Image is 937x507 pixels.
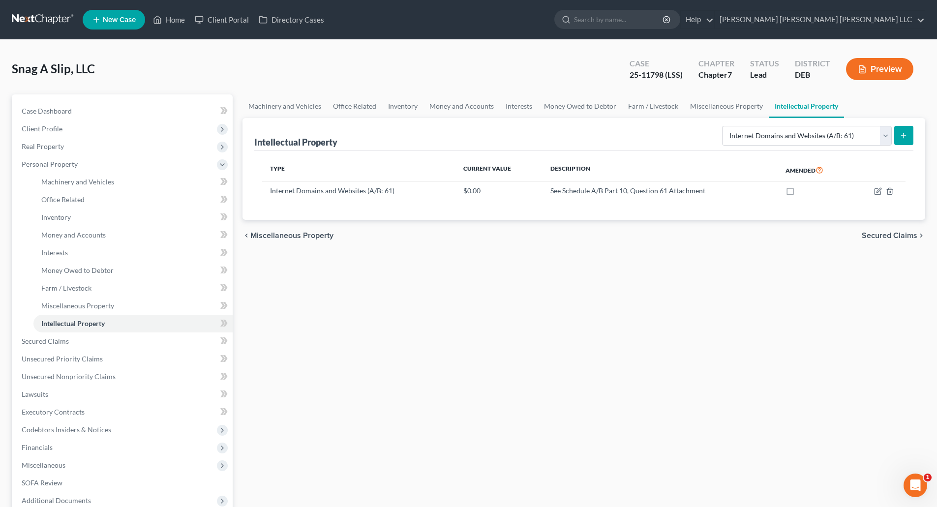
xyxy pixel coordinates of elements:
div: Chapter [698,58,734,69]
iframe: Intercom live chat [904,474,927,497]
span: 7 [727,70,732,79]
button: Secured Claims chevron_right [862,232,925,239]
span: Money Owed to Debtor [41,266,114,274]
span: Miscellaneous [22,461,65,469]
span: 1 [924,474,932,481]
a: Intellectual Property [769,94,844,118]
a: Inventory [382,94,423,118]
th: Type [262,159,455,181]
a: Office Related [327,94,382,118]
span: New Case [103,16,136,24]
a: Machinery and Vehicles [242,94,327,118]
span: Codebtors Insiders & Notices [22,425,111,434]
span: Farm / Livestock [41,284,91,292]
i: chevron_left [242,232,250,239]
a: Inventory [33,209,233,226]
a: Help [681,11,714,29]
td: See Schedule A/B Part 10, Question 61 Attachment [543,181,778,200]
div: 25-11798 (LSS) [630,69,683,81]
a: [PERSON_NAME] [PERSON_NAME] [PERSON_NAME] LLC [715,11,925,29]
button: Preview [846,58,913,80]
a: Money and Accounts [423,94,500,118]
span: Office Related [41,195,85,204]
th: Current Value [455,159,543,181]
td: Internet Domains and Websites (A/B: 61) [262,181,455,200]
div: Chapter [698,69,734,81]
span: Lawsuits [22,390,48,398]
th: Description [543,159,778,181]
button: chevron_left Miscellaneous Property [242,232,333,239]
span: Snag A Slip, LLC [12,61,95,76]
a: Farm / Livestock [33,279,233,297]
a: Interests [500,94,538,118]
a: Directory Cases [254,11,329,29]
a: Office Related [33,191,233,209]
span: Miscellaneous Property [41,301,114,310]
span: Secured Claims [862,232,917,239]
a: Client Portal [190,11,254,29]
a: Secured Claims [14,332,233,350]
span: Unsecured Priority Claims [22,355,103,363]
span: Secured Claims [22,337,69,345]
a: Miscellaneous Property [33,297,233,315]
i: chevron_right [917,232,925,239]
span: Intellectual Property [41,319,105,328]
div: Case [630,58,683,69]
span: SOFA Review [22,478,62,487]
span: Financials [22,443,53,451]
div: Lead [750,69,779,81]
span: Additional Documents [22,496,91,505]
a: Home [148,11,190,29]
span: Real Property [22,142,64,150]
span: Case Dashboard [22,107,72,115]
a: Money Owed to Debtor [538,94,622,118]
span: Interests [41,248,68,257]
a: Interests [33,244,233,262]
span: Personal Property [22,160,78,168]
span: Miscellaneous Property [250,232,333,239]
a: SOFA Review [14,474,233,492]
span: Money and Accounts [41,231,106,239]
span: Executory Contracts [22,408,85,416]
div: DEB [795,69,830,81]
span: Machinery and Vehicles [41,178,114,186]
a: Unsecured Nonpriority Claims [14,368,233,386]
input: Search by name... [574,10,664,29]
div: District [795,58,830,69]
th: Amended [778,159,851,181]
a: Lawsuits [14,386,233,403]
a: Executory Contracts [14,403,233,421]
a: Unsecured Priority Claims [14,350,233,368]
a: Machinery and Vehicles [33,173,233,191]
span: Unsecured Nonpriority Claims [22,372,116,381]
span: Inventory [41,213,71,221]
a: Miscellaneous Property [684,94,769,118]
a: Intellectual Property [33,315,233,332]
a: Farm / Livestock [622,94,684,118]
a: Money and Accounts [33,226,233,244]
td: $0.00 [455,181,543,200]
div: Status [750,58,779,69]
a: Case Dashboard [14,102,233,120]
div: Intellectual Property [254,136,337,148]
span: Client Profile [22,124,62,133]
a: Money Owed to Debtor [33,262,233,279]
